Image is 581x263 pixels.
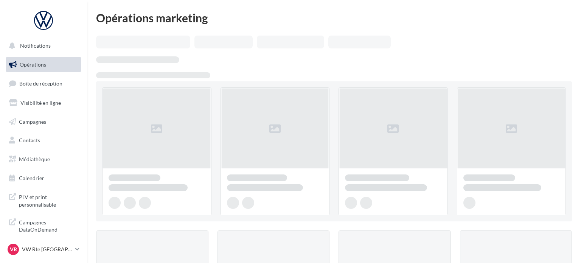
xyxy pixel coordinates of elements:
[22,246,72,253] p: VW Rte [GEOGRAPHIC_DATA]
[5,95,82,111] a: Visibilité en ligne
[5,151,82,167] a: Médiathèque
[5,114,82,130] a: Campagnes
[20,100,61,106] span: Visibilité en ligne
[19,217,78,233] span: Campagnes DataOnDemand
[5,132,82,148] a: Contacts
[19,156,50,162] span: Médiathèque
[19,175,44,181] span: Calendrier
[19,118,46,124] span: Campagnes
[5,170,82,186] a: Calendrier
[19,137,40,143] span: Contacts
[6,242,81,257] a: VR VW Rte [GEOGRAPHIC_DATA]
[20,42,51,49] span: Notifications
[19,80,62,87] span: Boîte de réception
[20,61,46,68] span: Opérations
[10,246,17,253] span: VR
[5,189,82,211] a: PLV et print personnalisable
[19,192,78,208] span: PLV et print personnalisable
[96,12,572,23] div: Opérations marketing
[5,75,82,92] a: Boîte de réception
[5,214,82,237] a: Campagnes DataOnDemand
[5,38,79,54] button: Notifications
[5,57,82,73] a: Opérations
